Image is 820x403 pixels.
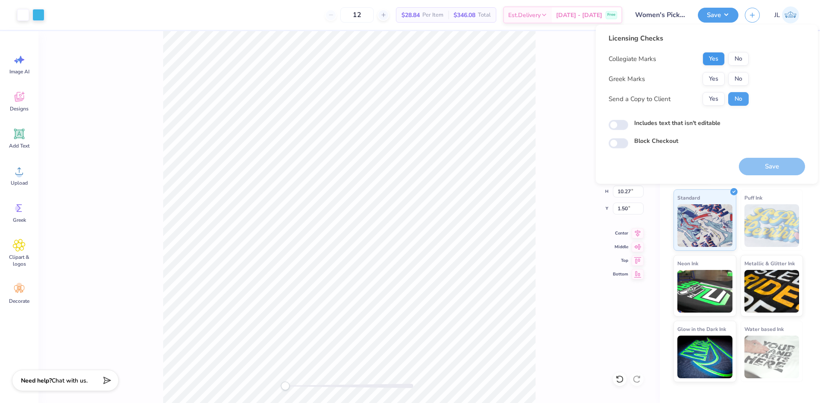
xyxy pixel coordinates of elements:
img: Neon Ink [677,270,732,313]
button: Save [698,8,738,23]
button: Yes [703,72,725,86]
span: Top [613,257,628,264]
a: JL [770,6,803,23]
img: Metallic & Glitter Ink [744,270,799,313]
span: Water based Ink [744,325,784,333]
button: No [728,72,749,86]
img: Glow in the Dark Ink [677,336,732,378]
img: Jairo Laqui [782,6,799,23]
img: Standard [677,204,732,247]
span: JL [774,10,780,20]
div: Send a Copy to Client [609,94,671,104]
span: Free [607,12,615,18]
img: Puff Ink [744,204,799,247]
span: Greek [13,217,26,223]
span: Clipart & logos [5,254,33,267]
span: Upload [11,180,28,186]
span: Per Item [422,11,443,20]
button: No [728,92,749,106]
span: Designs [10,105,29,112]
img: Water based Ink [744,336,799,378]
input: – – [340,7,374,23]
span: Middle [613,244,628,250]
span: Standard [677,193,700,202]
span: Metallic & Glitter Ink [744,259,795,268]
button: No [728,52,749,66]
span: [DATE] - [DATE] [556,11,602,20]
div: Accessibility label [281,382,290,390]
span: Bottom [613,271,628,278]
span: Image AI [9,68,29,75]
label: Block Checkout [634,136,678,145]
div: Greek Marks [609,74,645,84]
span: Chat with us. [52,377,88,385]
div: Licensing Checks [609,33,749,43]
span: Center [613,230,628,237]
span: $28.84 [401,11,420,20]
span: Glow in the Dark Ink [677,325,726,333]
span: Decorate [9,298,29,304]
span: Est. Delivery [508,11,541,20]
strong: Need help? [21,377,52,385]
label: Includes text that isn't editable [634,119,720,128]
button: Yes [703,92,725,106]
span: Puff Ink [744,193,762,202]
span: Total [478,11,491,20]
span: Neon Ink [677,259,698,268]
div: Collegiate Marks [609,54,656,64]
span: Add Text [9,142,29,149]
input: Untitled Design [629,6,691,23]
span: $346.08 [454,11,475,20]
button: Yes [703,52,725,66]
